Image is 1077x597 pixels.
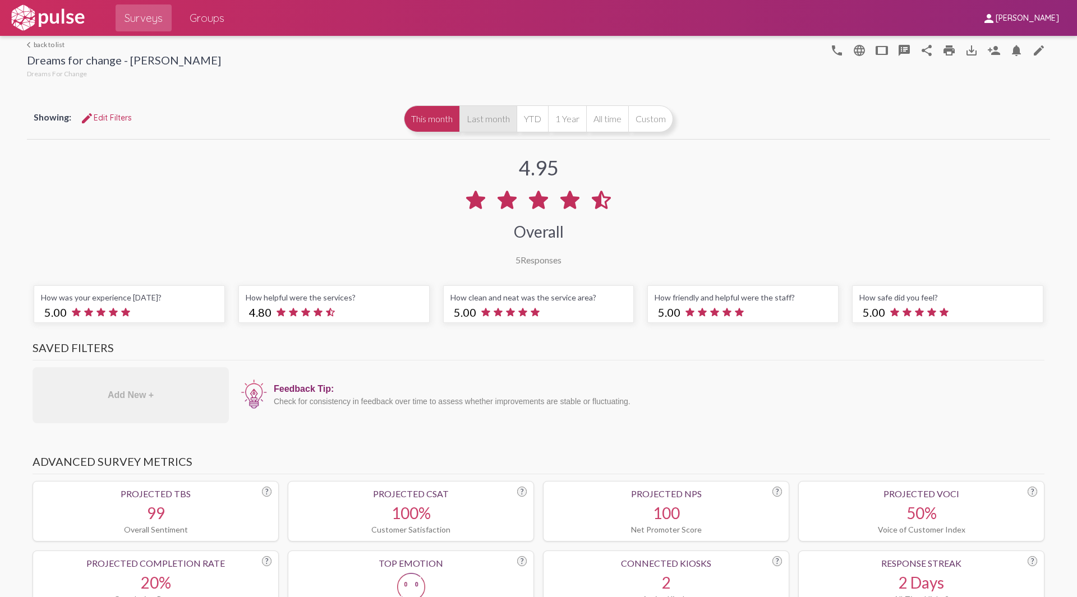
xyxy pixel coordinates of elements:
mat-icon: Person [987,44,1001,57]
a: Surveys [116,4,172,31]
button: This month [404,105,459,132]
div: Projected TBS [40,488,271,499]
span: Groups [190,8,224,28]
div: ? [772,487,782,497]
mat-icon: edit [1032,44,1046,57]
button: language [826,39,848,61]
span: Dreams For Change [27,70,87,78]
div: How clean and neat was the service area? [450,293,627,302]
button: Person [983,39,1005,61]
div: ? [772,556,782,566]
div: 99 [40,503,271,522]
div: Connected Kiosks [550,558,782,568]
a: back to list [27,40,221,49]
span: 5.00 [863,306,885,319]
button: Bell [1005,39,1028,61]
div: How safe did you feel? [859,293,1036,302]
div: How was your experience [DATE]? [41,293,218,302]
div: Overall Sentiment [40,525,271,534]
a: print [938,39,960,61]
h3: Saved Filters [33,341,1044,360]
div: ? [1028,556,1037,566]
button: language [848,39,871,61]
button: All time [586,105,628,132]
mat-icon: Bell [1010,44,1023,57]
div: Projected Completion Rate [40,558,271,568]
button: [PERSON_NAME] [973,7,1068,28]
div: 50% [806,503,1037,522]
div: 4.95 [519,155,559,180]
h3: Advanced Survey Metrics [33,455,1044,474]
button: Share [915,39,938,61]
div: Responses [516,254,561,265]
button: 1 Year [548,105,586,132]
img: icon12.png [240,378,268,410]
div: Top Emotion [295,558,527,568]
span: 5.00 [44,306,67,319]
div: Feedback Tip: [274,384,1039,394]
span: 4.80 [249,306,271,319]
button: speaker_notes [893,39,915,61]
button: YTD [517,105,548,132]
span: 5 [516,254,521,265]
div: ? [1028,487,1037,497]
mat-icon: language [830,44,844,57]
div: ? [517,487,527,497]
div: How friendly and helpful were the staff? [655,293,831,302]
a: Groups [181,4,233,31]
button: Download [960,39,983,61]
div: Overall [514,222,564,241]
mat-icon: speaker_notes [897,44,911,57]
div: Voice of Customer Index [806,525,1037,534]
button: Edit FiltersEdit Filters [71,108,141,128]
div: ? [262,556,271,566]
mat-icon: arrow_back_ios [27,41,34,48]
img: white-logo.svg [9,4,86,32]
mat-icon: Share [920,44,933,57]
span: 5.00 [454,306,476,319]
button: Custom [628,105,673,132]
div: Add New + [33,367,229,423]
a: edit [1028,39,1050,61]
div: 100 [550,503,782,522]
div: 20% [40,573,271,592]
div: ? [262,487,271,497]
span: Surveys [125,8,163,28]
div: Projected NPS [550,488,782,499]
div: Projected VoCI [806,488,1037,499]
mat-icon: Download [965,44,978,57]
div: How helpful were the services? [246,293,422,302]
span: 5.00 [658,306,680,319]
div: Customer Satisfaction [295,525,527,534]
div: Response Streak [806,558,1037,568]
button: tablet [871,39,893,61]
span: Edit Filters [80,113,132,123]
span: Showing: [34,112,71,122]
mat-icon: print [942,44,956,57]
div: Check for consistency in feedback over time to assess whether improvements are stable or fluctuat... [274,397,1039,406]
mat-icon: tablet [875,44,889,57]
div: Dreams for change - [PERSON_NAME] [27,53,221,70]
div: 2 [550,573,782,592]
div: ? [517,556,527,566]
div: Projected CSAT [295,488,527,499]
div: 100% [295,503,527,522]
span: [PERSON_NAME] [996,13,1059,24]
mat-icon: Edit Filters [80,112,94,125]
mat-icon: language [853,44,866,57]
mat-icon: person [982,12,996,25]
div: Net Promoter Score [550,525,782,534]
div: 2 Days [806,573,1037,592]
button: Last month [459,105,517,132]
